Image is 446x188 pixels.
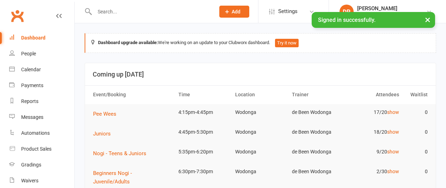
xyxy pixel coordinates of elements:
[21,98,38,104] div: Reports
[289,124,346,140] td: de Been Wodonga
[289,163,346,180] td: de Been Wodonga
[275,39,299,47] button: Try it now
[93,111,116,117] span: Pee Wees
[21,146,51,152] div: Product Sales
[93,71,428,78] h3: Coming up [DATE]
[318,17,375,23] span: Signed in successfully.
[21,130,50,136] div: Automations
[387,129,399,135] a: show
[8,7,26,25] a: Clubworx
[85,33,436,53] div: We're working on an update to your Clubworx dashboard.
[93,170,132,185] span: Beginners Nogi - Juvenile/Adults
[346,104,402,121] td: 17/20
[93,169,172,186] button: Beginners Nogi - Juvenile/Adults
[175,104,232,121] td: 4:15pm-4:45pm
[21,67,41,72] div: Calendar
[232,104,289,121] td: Wodonga
[93,110,121,118] button: Pee Wees
[346,124,402,140] td: 18/20
[9,62,74,78] a: Calendar
[387,149,399,154] a: show
[402,86,431,104] th: Waitlist
[232,144,289,160] td: Wodonga
[232,86,289,104] th: Location
[175,124,232,140] td: 4:45pm-5:30pm
[357,12,426,18] div: de Been 100% [PERSON_NAME]
[289,104,346,121] td: de Been Wodonga
[346,144,402,160] td: 9/20
[9,157,74,173] a: Gradings
[90,86,175,104] th: Event/Booking
[21,178,38,183] div: Waivers
[9,125,74,141] a: Automations
[98,40,158,45] strong: Dashboard upgrade available:
[232,9,240,14] span: Add
[21,35,45,41] div: Dashboard
[93,131,111,137] span: Juniors
[402,144,431,160] td: 0
[9,78,74,93] a: Payments
[346,86,402,104] th: Attendees
[9,46,74,62] a: People
[21,114,43,120] div: Messages
[402,124,431,140] td: 0
[9,109,74,125] a: Messages
[21,162,41,168] div: Gradings
[340,5,354,19] div: DP
[289,144,346,160] td: de Been Wodonga
[387,169,399,174] a: show
[289,86,346,104] th: Trainer
[421,12,434,27] button: ×
[402,104,431,121] td: 0
[402,163,431,180] td: 0
[21,83,43,88] div: Payments
[9,30,74,46] a: Dashboard
[9,141,74,157] a: Product Sales
[93,149,151,158] button: Nogi - Teens & Juniors
[9,93,74,109] a: Reports
[357,5,426,12] div: [PERSON_NAME]
[21,51,36,56] div: People
[219,6,249,18] button: Add
[175,163,232,180] td: 6:30pm-7:30pm
[175,86,232,104] th: Time
[93,129,116,138] button: Juniors
[92,7,210,17] input: Search...
[387,109,399,115] a: show
[93,150,146,157] span: Nogi - Teens & Juniors
[346,163,402,180] td: 2/30
[232,124,289,140] td: Wodonga
[232,163,289,180] td: Wodonga
[175,144,232,160] td: 5:35pm-6:20pm
[278,4,298,19] span: Settings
